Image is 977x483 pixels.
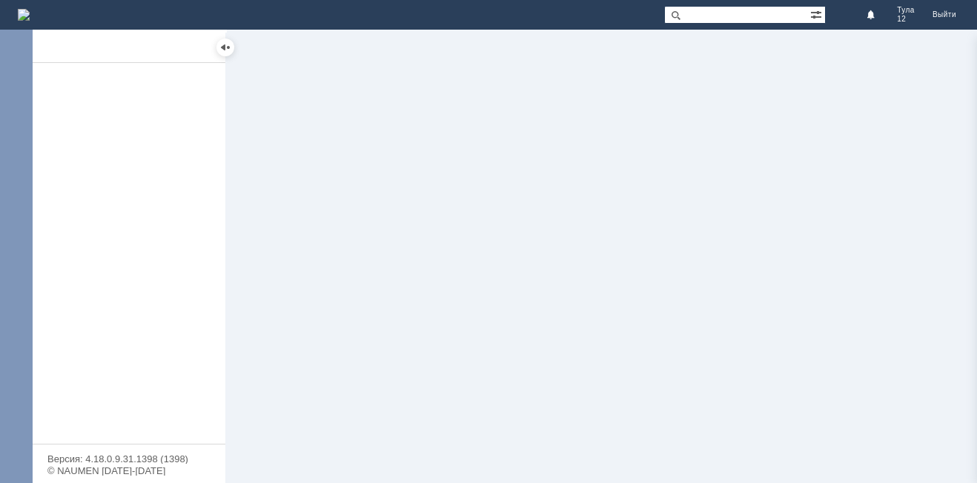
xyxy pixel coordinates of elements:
span: Расширенный поиск [810,7,825,21]
a: Перейти на домашнюю страницу [18,9,30,21]
div: © NAUMEN [DATE]-[DATE] [47,466,211,476]
span: Тула [897,6,915,15]
div: Скрыть меню [216,39,234,56]
div: Версия: 4.18.0.9.31.1398 (1398) [47,454,211,464]
span: 12 [897,15,915,24]
img: logo [18,9,30,21]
